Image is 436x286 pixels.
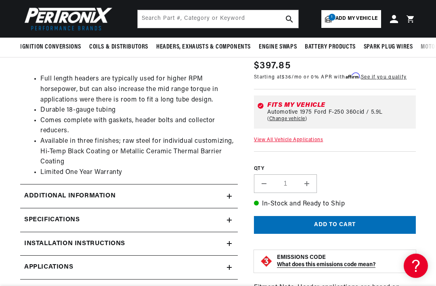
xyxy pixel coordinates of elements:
span: Add my vehicle [335,15,377,23]
label: QTY [254,165,416,172]
li: Full length headers are typically used for higher RPM horsepower, but can also increase the mid r... [40,74,234,105]
span: Affirm [346,73,360,79]
span: Engine Swaps [259,43,297,51]
img: Pertronix [20,5,113,33]
summary: Additional Information [20,184,238,208]
a: Change vehicle [267,116,307,122]
h2: Additional Information [24,191,115,201]
span: Ignition Conversions [20,43,81,51]
a: See if you qualify - Learn more about Affirm Financing (opens in modal) [361,75,407,80]
span: Spark Plug Wires [364,43,413,51]
span: Battery Products [305,43,356,51]
li: Durable 18-gauge tubing [40,105,234,116]
span: $397.85 [254,59,291,73]
h2: Specifications [24,215,80,225]
p: In-Stock and Ready to Ship [254,199,416,210]
li: Available in three finishes; raw steel for individual customizing, Hi-Temp Black Coating or Metal... [40,136,234,167]
summary: Spark Plug Wires [360,38,417,57]
li: Limited One Year Warranty [40,167,234,178]
button: Add to cart [254,216,416,234]
div: Fits my vehicle [267,102,413,108]
summary: Battery Products [301,38,360,57]
input: Search Part #, Category or Keyword [138,10,298,28]
span: 1 [329,14,335,21]
a: Applications [20,256,238,280]
span: Coils & Distributors [89,43,148,51]
a: 1Add my vehicle [321,10,381,28]
strong: EMISSIONS CODE [277,254,326,261]
button: search button [281,10,298,28]
summary: Installation instructions [20,232,238,256]
summary: Specifications [20,208,238,232]
p: Starting at /mo or 0% APR with . [254,73,407,81]
summary: Coils & Distributors [85,38,152,57]
span: $36 [282,75,291,80]
li: Comes complete with gaskets, header bolts and collector reducers. [40,116,234,136]
strong: What does this emissions code mean? [277,262,375,268]
summary: Engine Swaps [255,38,301,57]
span: Automotive 1975 Ford F-250 360cid / 5.9L [267,109,383,116]
h2: Installation instructions [24,239,125,249]
summary: Headers, Exhausts & Components [152,38,255,57]
img: Emissions code [260,255,273,268]
button: EMISSIONS CODEWhat does this emissions code mean? [277,254,410,269]
span: Applications [24,262,73,273]
span: Headers, Exhausts & Components [156,43,251,51]
summary: Ignition Conversions [20,38,85,57]
a: View All Vehicle Applications [254,138,323,142]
